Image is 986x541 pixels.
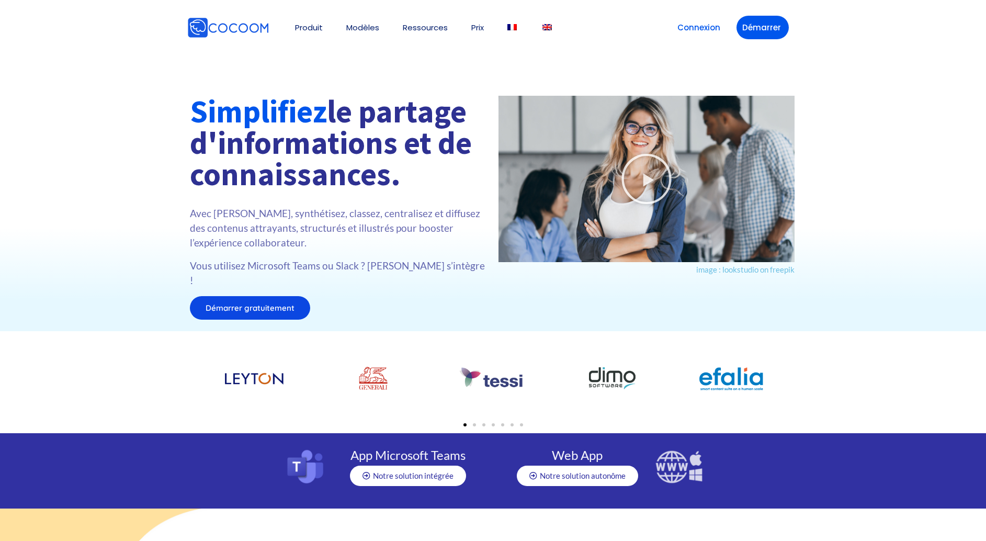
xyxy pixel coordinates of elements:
p: Avec [PERSON_NAME], synthétisez, classez, centralisez et diffusez des contenus attrayants, struct... [190,206,488,250]
span: Démarrer gratuitement [206,304,294,312]
span: Go to slide 6 [511,423,514,426]
span: Go to slide 2 [473,423,476,426]
span: Go to slide 4 [492,423,495,426]
a: Notre solution intégrée [350,466,466,486]
h4: Web App [509,449,645,461]
img: Cocoom [187,17,269,38]
span: Notre solution autonôme [540,472,626,480]
a: Modèles [346,24,379,31]
a: Notre solution autonôme [517,466,638,486]
span: Go to slide 7 [520,423,523,426]
img: Anglais [542,24,552,30]
a: Connexion [672,16,726,39]
span: Notre solution intégrée [373,472,454,480]
img: Français [507,24,517,30]
font: Simplifiez [190,92,327,131]
span: Go to slide 1 [463,423,467,426]
a: Produit [295,24,323,31]
span: Go to slide 3 [482,423,485,426]
a: Démarrer [736,16,789,39]
a: image : lookstudio on freepik [696,265,795,274]
a: Prix [471,24,484,31]
a: Démarrer gratuitement [190,296,310,320]
span: Go to slide 5 [501,423,504,426]
p: Vous utilisez Microsoft Teams ou Slack ? [PERSON_NAME] s’intègre ! [190,258,488,288]
h1: le partage d'informations et de connaissances. [190,96,488,190]
a: Ressources [403,24,448,31]
h4: App Microsoft Teams [339,449,477,461]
